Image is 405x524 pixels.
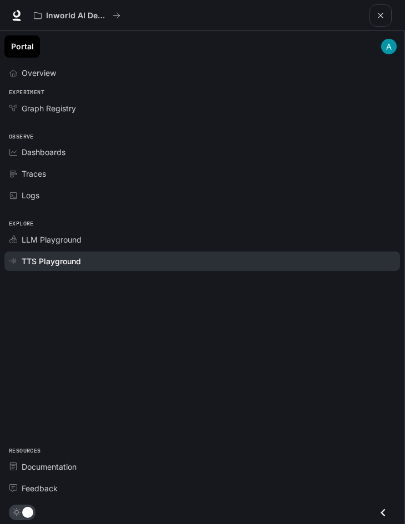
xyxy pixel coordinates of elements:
[22,461,77,472] span: Documentation
[22,482,58,494] span: Feedback
[371,501,396,524] button: Close drawer
[22,255,81,267] span: TTS Playground
[22,67,56,79] span: Overview
[4,457,400,476] a: Documentation
[4,251,400,271] a: TTS Playground
[4,164,400,183] a: Traces
[4,142,400,162] a: Dashboards
[4,230,400,249] a: LLM Playground
[22,146,65,158] span: Dashboards
[22,168,46,179] span: Traces
[29,4,125,27] button: All workspaces
[46,11,108,20] p: Inworld AI Demos
[369,4,392,27] button: open drawer
[22,189,39,201] span: Logs
[4,186,400,205] a: Logs
[22,234,82,245] span: LLM Playground
[4,63,400,83] a: Overview
[22,102,76,114] span: Graph Registry
[4,479,400,498] a: Feedback
[378,35,400,58] button: User avatar
[22,506,33,518] span: Dark mode toggle
[381,39,397,54] img: User avatar
[4,99,400,118] a: Graph Registry
[4,35,40,58] a: Portal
